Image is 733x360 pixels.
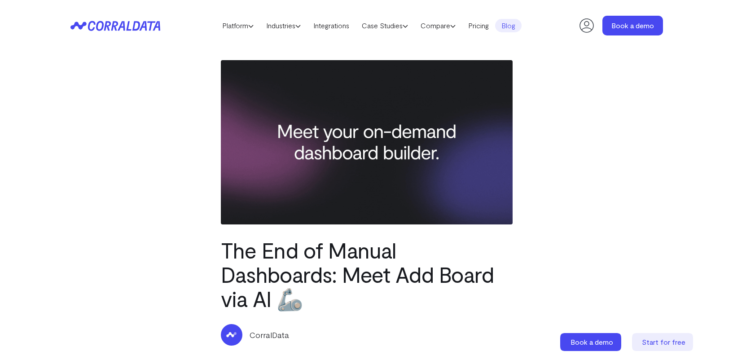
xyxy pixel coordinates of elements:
span: Book a demo [571,338,613,346]
a: Blog [495,19,522,32]
a: Case Studies [356,19,414,32]
h1: The End of Manual Dashboards: Meet Add Board via AI 🦾 [221,238,513,311]
a: Platform [216,19,260,32]
a: Compare [414,19,462,32]
a: Industries [260,19,307,32]
a: Pricing [462,19,495,32]
a: Book a demo [560,333,623,351]
p: CorralData [250,329,289,341]
span: Start for free [642,338,685,346]
a: Start for free [632,333,695,351]
a: Integrations [307,19,356,32]
a: Book a demo [602,16,663,35]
